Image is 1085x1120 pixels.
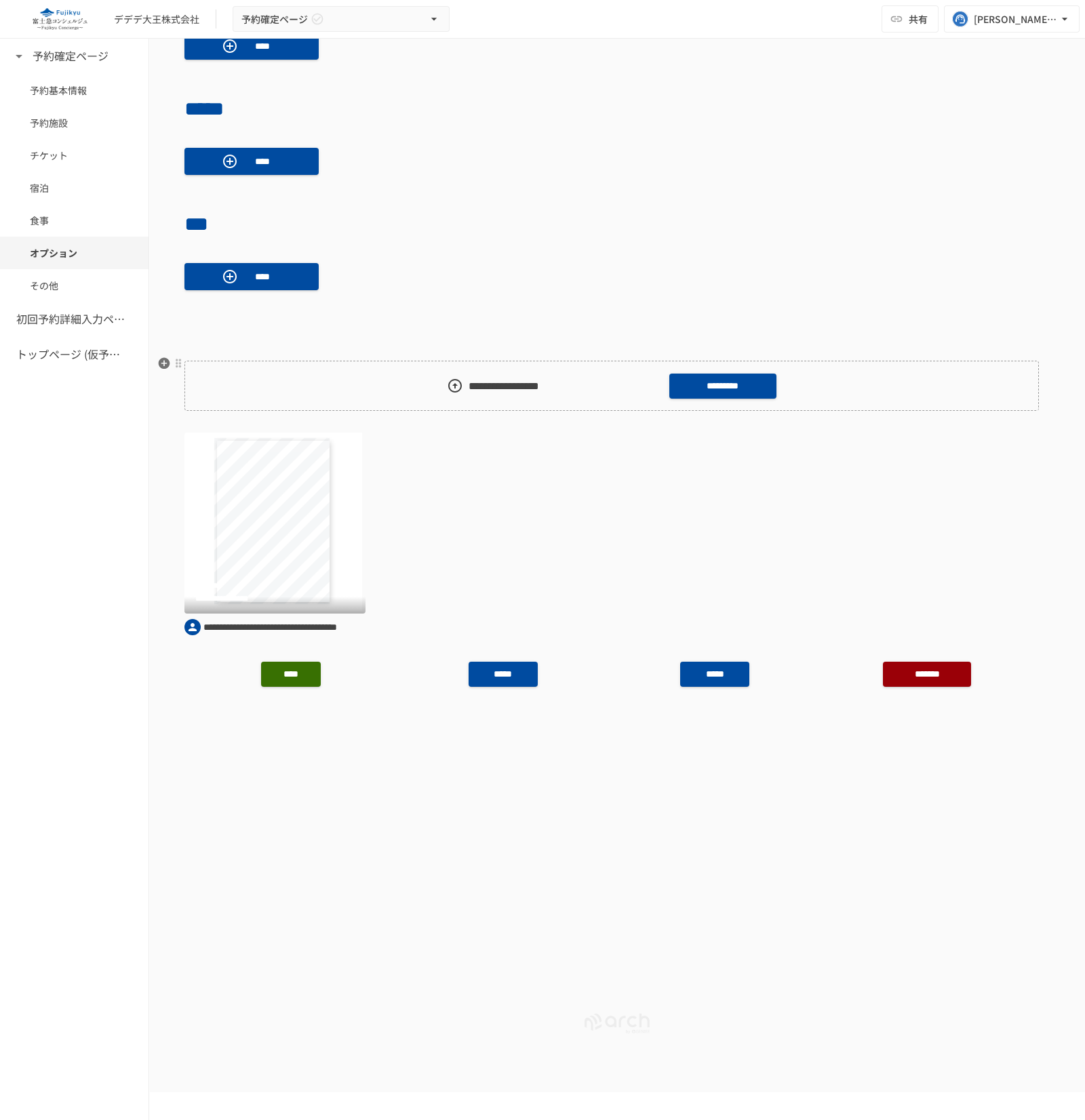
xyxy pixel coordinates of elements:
img: eQeGXtYPV2fEKIA3pizDiVdzO5gJTl2ahLbsPaD2E4R [16,8,103,30]
h6: 初回予約詳細入力ページ [16,311,125,328]
span: 宿泊 [30,180,119,195]
span: 共有 [909,12,928,26]
div: デデデ大王株式会社 [114,12,199,26]
button: 予約確定ページ [233,6,450,33]
span: 予約施設 [30,115,119,130]
span: オプション [30,245,119,260]
span: 予約確定ページ [241,11,308,28]
h6: トップページ (仮予約一覧) [16,346,125,363]
h6: 予約確定ページ [33,47,108,65]
span: 予約基本情報 [30,83,119,98]
button: 共有 [882,5,939,33]
span: 食事 [30,213,119,228]
div: Page 1 [184,433,362,610]
span: チケット [30,148,119,163]
button: [PERSON_NAME][EMAIL_ADDRESS][DOMAIN_NAME] [944,5,1080,33]
div: [PERSON_NAME][EMAIL_ADDRESS][DOMAIN_NAME] [974,11,1058,28]
span: その他 [30,278,119,293]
